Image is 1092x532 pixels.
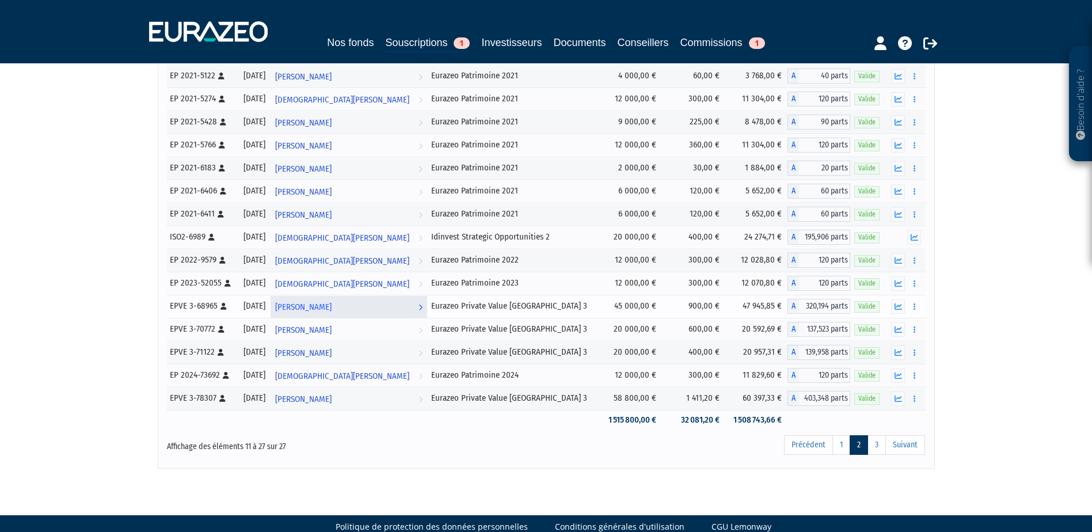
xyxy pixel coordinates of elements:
[601,203,662,226] td: 6 000,00 €
[218,349,224,356] i: [Français] Personne physique
[418,204,423,226] i: Voir l'investisseur
[787,276,850,291] div: A - Eurazeo Patrimoine 2023
[431,116,597,128] div: Eurazeo Patrimoine 2021
[799,115,850,130] span: 90 parts
[220,119,226,126] i: [Français] Personne physique
[787,69,799,83] span: A
[787,391,850,406] div: A - Eurazeo Private Value Europe 3
[275,273,409,295] span: [DEMOGRAPHIC_DATA][PERSON_NAME]
[149,21,268,42] img: 1732889491-logotype_eurazeo_blanc_rvb.png
[662,272,725,295] td: 300,00 €
[662,111,725,134] td: 225,00 €
[243,162,267,174] div: [DATE]
[787,230,799,245] span: A
[854,117,880,128] span: Valide
[275,250,409,272] span: [DEMOGRAPHIC_DATA][PERSON_NAME]
[784,435,833,455] a: Précédent
[418,297,423,318] i: Voir l'investisseur
[725,111,787,134] td: 8 478,00 €
[662,157,725,180] td: 30,00 €
[431,300,597,312] div: Eurazeo Private Value [GEOGRAPHIC_DATA] 3
[601,387,662,410] td: 58 800,00 €
[854,393,880,404] span: Valide
[601,341,662,364] td: 20 000,00 €
[601,410,662,430] td: 1 515 800,00 €
[787,345,799,360] span: A
[431,208,597,220] div: Eurazeo Patrimoine 2021
[170,392,235,404] div: EPVE 3-78307
[725,295,787,318] td: 47 945,85 €
[271,88,427,111] a: [DEMOGRAPHIC_DATA][PERSON_NAME]
[418,366,423,387] i: Voir l'investisseur
[787,368,799,383] span: A
[271,364,427,387] a: [DEMOGRAPHIC_DATA][PERSON_NAME]
[885,435,925,455] a: Suivant
[854,370,880,381] span: Valide
[418,227,423,249] i: Voir l'investisseur
[725,226,787,249] td: 24 274,71 €
[170,231,235,243] div: ISO2-6989
[601,88,662,111] td: 12 000,00 €
[601,226,662,249] td: 20 000,00 €
[431,70,597,82] div: Eurazeo Patrimoine 2021
[275,158,332,180] span: [PERSON_NAME]
[787,391,799,406] span: A
[170,346,235,358] div: EPVE 3-71122
[170,208,235,220] div: EP 2021-6411
[799,207,850,222] span: 60 parts
[725,341,787,364] td: 20 957,31 €
[854,140,880,151] span: Valide
[170,323,235,335] div: EPVE 3-70772
[170,162,235,174] div: EP 2021-6183
[418,89,423,111] i: Voir l'investisseur
[854,71,880,82] span: Valide
[418,158,423,180] i: Voir l'investisseur
[418,389,423,410] i: Voir l'investisseur
[725,203,787,226] td: 5 652,00 €
[271,318,427,341] a: [PERSON_NAME]
[601,64,662,88] td: 4 000,00 €
[662,364,725,387] td: 300,00 €
[601,111,662,134] td: 9 000,00 €
[271,295,427,318] a: [PERSON_NAME]
[418,181,423,203] i: Voir l'investisseur
[749,37,765,49] span: 1
[271,64,427,88] a: [PERSON_NAME]
[170,70,235,82] div: EP 2021-5122
[431,369,597,381] div: Eurazeo Patrimoine 2024
[662,64,725,88] td: 60,00 €
[243,369,267,381] div: [DATE]
[854,94,880,105] span: Valide
[431,392,597,404] div: Eurazeo Private Value [GEOGRAPHIC_DATA] 3
[787,115,850,130] div: A - Eurazeo Patrimoine 2021
[799,161,850,176] span: 20 parts
[271,387,427,410] a: [PERSON_NAME]
[223,372,229,379] i: [Français] Personne physique
[431,231,597,243] div: Idinvest Strategic Opportunities 2
[275,112,332,134] span: [PERSON_NAME]
[725,180,787,203] td: 5 652,00 €
[662,318,725,341] td: 600,00 €
[243,93,267,105] div: [DATE]
[725,364,787,387] td: 11 829,60 €
[219,142,225,149] i: [Français] Personne physique
[218,73,225,79] i: [Français] Personne physique
[854,255,880,266] span: Valide
[725,249,787,272] td: 12 028,80 €
[327,35,374,51] a: Nos fonds
[481,35,542,51] a: Investisseurs
[799,368,850,383] span: 120 parts
[219,395,226,402] i: [Français] Personne physique
[725,134,787,157] td: 11 304,00 €
[275,227,409,249] span: [DEMOGRAPHIC_DATA][PERSON_NAME]
[167,434,473,453] div: Affichage des éléments 11 à 27 sur 27
[854,324,880,335] span: Valide
[431,346,597,358] div: Eurazeo Private Value [GEOGRAPHIC_DATA] 3
[170,300,235,312] div: EPVE 3-68965
[799,230,850,245] span: 195,906 parts
[208,234,215,241] i: [Français] Personne physique
[787,115,799,130] span: A
[271,157,427,180] a: [PERSON_NAME]
[618,35,669,51] a: Conseillers
[799,299,850,314] span: 320,194 parts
